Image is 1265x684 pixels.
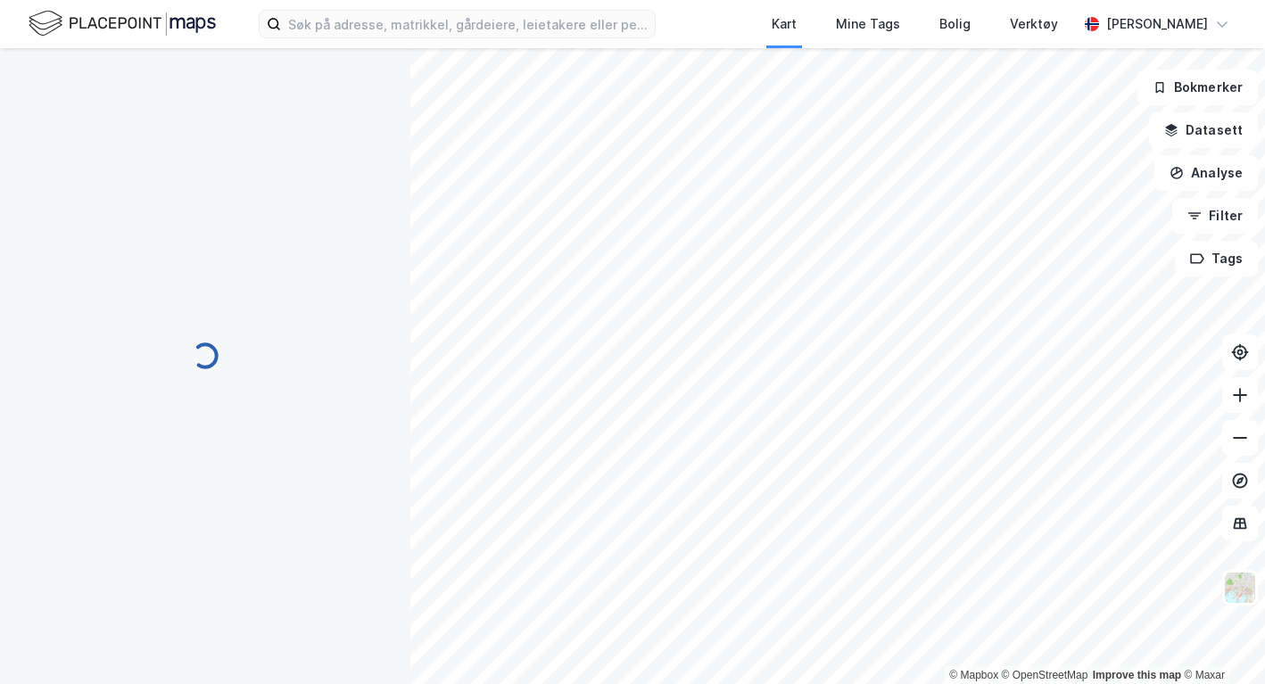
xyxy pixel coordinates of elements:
[1010,13,1058,35] div: Verktøy
[1154,155,1258,191] button: Analyse
[191,342,219,370] img: spinner.a6d8c91a73a9ac5275cf975e30b51cfb.svg
[1137,70,1258,105] button: Bokmerker
[1176,598,1265,684] iframe: Chat Widget
[1149,112,1258,148] button: Datasett
[1172,198,1258,234] button: Filter
[1093,669,1181,681] a: Improve this map
[29,8,216,39] img: logo.f888ab2527a4732fd821a326f86c7f29.svg
[772,13,797,35] div: Kart
[1106,13,1208,35] div: [PERSON_NAME]
[1223,571,1257,605] img: Z
[949,669,998,681] a: Mapbox
[281,11,655,37] input: Søk på adresse, matrikkel, gårdeiere, leietakere eller personer
[1175,241,1258,276] button: Tags
[836,13,900,35] div: Mine Tags
[1002,669,1088,681] a: OpenStreetMap
[939,13,971,35] div: Bolig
